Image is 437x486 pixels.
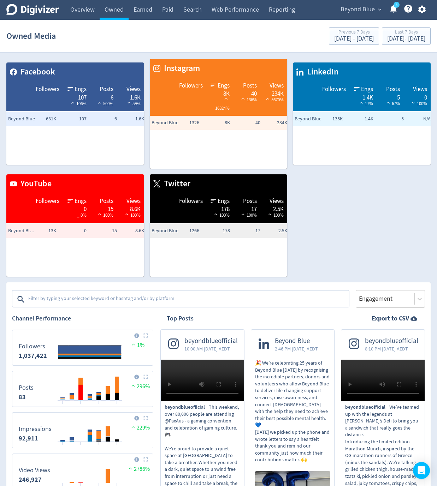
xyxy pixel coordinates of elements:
[264,96,271,101] img: positive-performance-white.svg
[223,96,230,101] img: positive-performance-white.svg
[255,360,331,463] p: 🎉 We’re celebrating 25 years of Beyond Blue [DATE] by recognising the incredible partners, donors...
[295,115,323,122] span: Beyond Blue
[365,345,418,352] span: 8:10 PM [DATE] AEDT
[100,197,113,205] span: Posts
[130,342,137,347] img: positive-performance.svg
[36,197,59,205] span: Followers
[358,100,365,105] img: positive-performance-white.svg
[167,314,194,323] h2: Top Posts
[95,403,103,408] text: 10/10
[160,62,200,74] span: Instagram
[377,6,383,13] span: expand_more
[120,94,141,99] div: 1.6K
[28,112,58,126] td: 631K
[69,100,76,105] img: positive-performance-white.svg
[96,211,103,217] img: positive-performance-white.svg
[179,197,203,205] span: Followers
[19,425,52,433] dt: Impressions
[69,101,87,107] span: 106%
[36,85,59,94] span: Followers
[266,212,284,218] span: 100%
[123,211,130,217] img: positive-performance-white.svg
[365,337,418,345] span: beyondblueofficial
[130,424,137,430] img: positive-performance.svg
[264,205,284,211] div: 2.5K
[15,415,150,445] svg: Impressions 92,911
[130,383,137,388] img: positive-performance.svg
[262,116,293,130] td: 234K
[6,25,56,47] h1: Owned Media
[212,212,230,218] span: 100%
[171,116,201,130] td: 132K
[240,212,257,218] span: 100%
[201,116,232,130] td: 8K
[143,374,148,379] img: Placeholder
[125,101,141,107] span: 59%
[125,100,132,105] img: negative-performance-white.svg
[406,112,436,126] td: N/A
[345,404,389,411] span: beyondblueofficial
[387,36,425,42] div: [DATE] - [DATE]
[19,475,42,484] strong: 246,927
[123,212,141,218] span: 100%
[130,342,144,349] span: 1%
[152,227,180,234] span: Beyond Blue
[361,85,373,94] span: Engs
[394,2,400,8] a: 5
[215,97,230,111] span: 16824%
[380,94,400,99] div: 5
[119,112,149,126] td: 1.6K
[410,100,417,105] img: negative-performance-white.svg
[218,82,230,90] span: Engs
[8,115,36,122] span: Beyond Blue
[17,66,55,78] span: Facebook
[341,4,375,15] span: Beyond Blue
[75,85,87,94] span: Engs
[12,314,153,323] h2: Channel Performance
[120,205,141,211] div: 8.6K
[266,211,273,217] img: positive-performance-white.svg
[127,466,134,471] img: positive-performance.svg
[19,466,50,474] dt: Video Views
[150,59,288,169] table: customized table
[8,227,36,234] span: Beyond Blue Official
[385,100,392,105] img: positive-performance-white.svg
[334,30,374,36] div: Previous 7 Days
[96,212,113,218] span: 100%
[127,466,150,473] span: 2786%
[240,211,247,217] img: positive-performance-white.svg
[58,444,67,449] text: 06/10
[293,62,431,165] table: customized table
[15,333,150,362] svg: Followers 0
[95,444,103,449] text: 10/10
[6,62,144,165] table: customized table
[88,224,119,238] td: 15
[96,101,113,107] span: 500%
[96,100,103,105] img: positive-performance-white.svg
[413,85,427,94] span: Views
[210,90,230,95] div: 8K
[237,205,257,211] div: 17
[396,2,397,7] text: 5
[338,4,383,15] button: Beyond Blue
[28,224,58,238] td: 13K
[262,224,293,238] td: 2.5K
[88,112,119,126] td: 6
[66,94,87,99] div: 107
[387,30,425,36] div: Last 7 Days
[184,345,238,352] span: 10:00 AM [DATE] AEDT
[130,424,150,431] span: 229%
[386,85,400,94] span: Posts
[303,66,338,78] span: LinkedIn
[113,403,121,408] text: 12/10
[334,36,374,42] div: [DATE] - [DATE]
[75,197,87,205] span: Engs
[119,224,149,238] td: 8.6K
[372,314,409,323] strong: Export to CSV
[240,96,247,101] img: positive-performance-white.svg
[329,27,379,45] button: Previous 7 Days[DATE] - [DATE]
[58,403,67,408] text: 06/10
[150,174,288,277] table: customized table
[232,224,262,238] td: 17
[19,342,47,350] dt: Followers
